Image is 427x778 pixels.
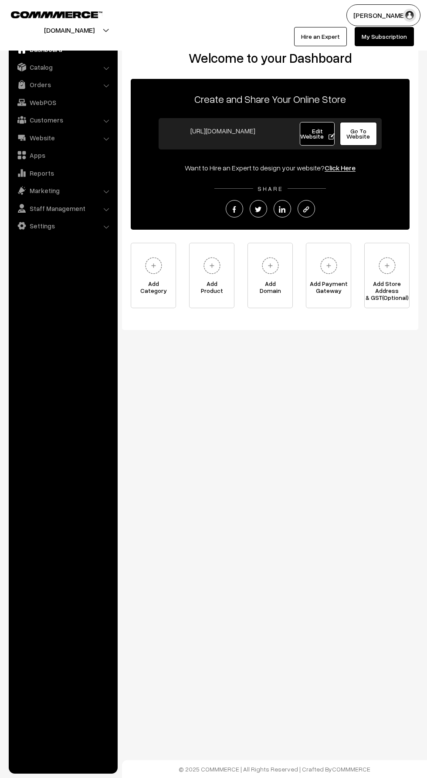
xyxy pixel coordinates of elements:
[300,122,335,146] a: Edit Website
[11,77,115,92] a: Orders
[346,127,370,140] span: Go To Website
[258,254,282,278] img: plus.svg
[300,127,335,140] span: Edit Website
[142,254,166,278] img: plus.svg
[131,243,176,308] a: AddCategory
[190,280,234,298] span: Add Product
[131,163,410,173] div: Want to Hire an Expert to design your website?
[306,280,351,298] span: Add Payment Gateway
[131,280,176,298] span: Add Category
[11,200,115,216] a: Staff Management
[11,130,115,146] a: Website
[11,183,115,198] a: Marketing
[131,91,410,107] p: Create and Share Your Online Store
[294,27,347,46] a: Hire an Expert
[200,254,224,278] img: plus.svg
[131,50,410,66] h2: Welcome to your Dashboard
[346,4,420,26] button: [PERSON_NAME]
[11,95,115,110] a: WebPOS
[403,9,416,22] img: user
[365,280,409,298] span: Add Store Address & GST(Optional)
[248,280,292,298] span: Add Domain
[122,760,427,778] footer: © 2025 COMMMERCE | All Rights Reserved | Crafted By
[11,218,115,234] a: Settings
[355,27,414,46] a: My Subscription
[253,185,288,192] span: SHARE
[317,254,341,278] img: plus.svg
[11,165,115,181] a: Reports
[11,147,115,163] a: Apps
[375,254,399,278] img: plus.svg
[247,243,293,308] a: AddDomain
[11,11,102,18] img: COMMMERCE
[14,19,125,41] button: [DOMAIN_NAME]
[306,243,351,308] a: Add PaymentGateway
[340,122,377,146] a: Go To Website
[189,243,234,308] a: AddProduct
[332,765,370,773] a: COMMMERCE
[325,163,356,172] a: Click Here
[11,112,115,128] a: Customers
[11,9,87,19] a: COMMMERCE
[11,59,115,75] a: Catalog
[364,243,410,308] a: Add Store Address& GST(Optional)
